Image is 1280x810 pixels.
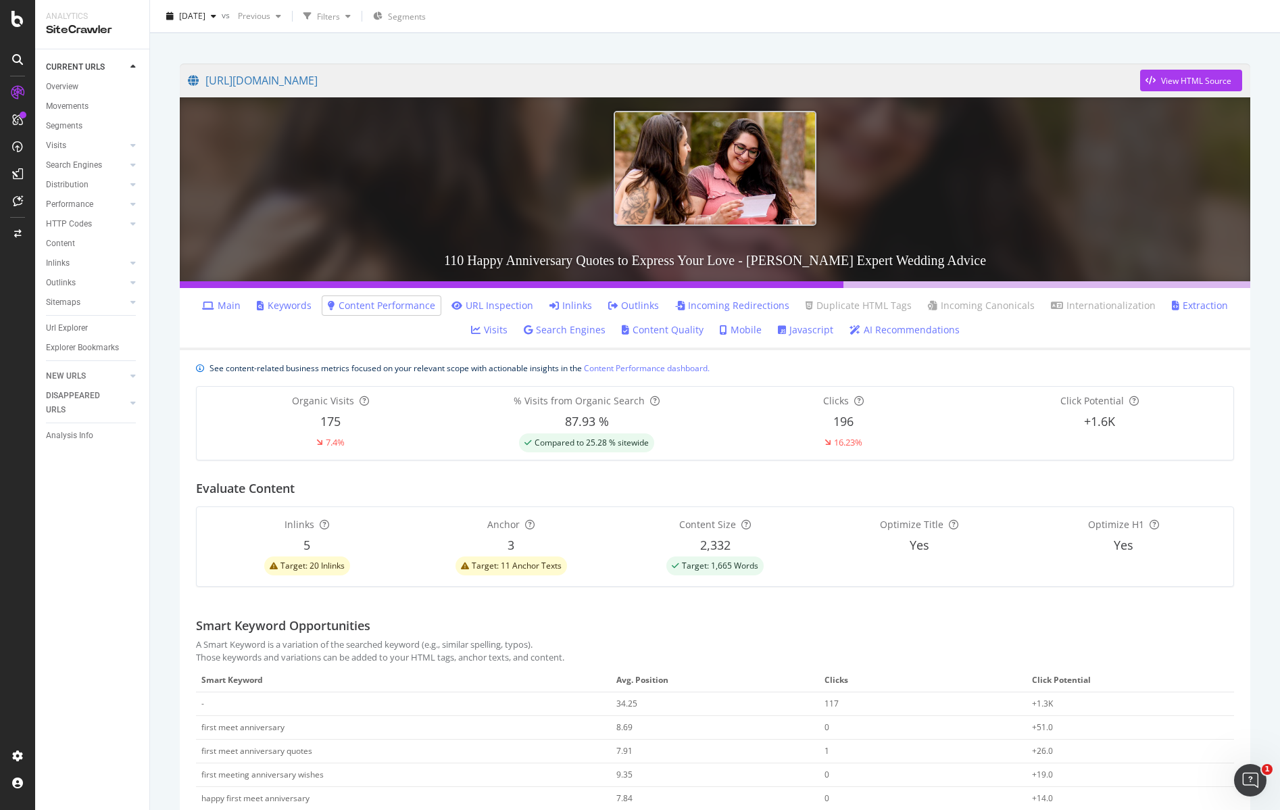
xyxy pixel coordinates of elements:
[46,197,126,212] a: Performance
[1060,394,1124,407] span: Click Potential
[320,413,341,429] span: 175
[614,111,816,226] img: 110 Happy Anniversary Quotes to Express Your Love - Zola Expert Wedding Advice
[46,99,140,114] a: Movements
[778,323,833,337] a: Javascript
[46,139,126,153] a: Visits
[910,537,929,553] span: Yes
[666,556,764,575] div: success label
[210,361,710,375] div: See content-related business metrics focused on your relevant scope with actionable insights in the
[616,745,793,757] div: 7.91
[1114,537,1133,553] span: Yes
[232,10,270,22] span: Previous
[201,674,602,686] span: Smart Keyword
[46,60,126,74] a: CURRENT URLS
[1032,792,1209,805] div: +14.0
[180,239,1250,281] h3: 110 Happy Anniversary Quotes to Express Your Love - [PERSON_NAME] Expert Wedding Advice
[823,394,849,407] span: Clicks
[1032,769,1209,781] div: +19.0
[1172,299,1228,312] a: Extraction
[487,518,520,531] span: Anchor
[317,10,340,22] div: Filters
[616,674,810,686] span: Avg. Position
[514,394,645,407] span: % Visits from Organic Search
[46,217,126,231] a: HTTP Codes
[46,429,93,443] div: Analysis Info
[46,60,105,74] div: CURRENT URLS
[850,323,960,337] a: AI Recommendations
[257,299,312,312] a: Keywords
[201,792,310,805] div: happy first meet anniversary
[1051,299,1156,312] a: Internationalization
[46,256,126,270] a: Inlinks
[824,698,1002,710] div: 117
[46,217,92,231] div: HTTP Codes
[280,562,345,570] span: Target: 20 Inlinks
[622,323,704,337] a: Content Quality
[292,394,354,407] span: Organic Visits
[201,698,566,710] div: -
[46,99,89,114] div: Movements
[928,299,1035,312] a: Incoming Canonicals
[700,537,731,553] span: 2,332
[824,745,1002,757] div: 1
[46,321,140,335] a: Url Explorer
[232,5,287,27] button: Previous
[451,299,533,312] a: URL Inspection
[824,769,1002,781] div: 0
[720,323,762,337] a: Mobile
[616,721,793,734] div: 8.69
[616,698,793,710] div: 34.25
[303,537,310,553] span: 5
[46,119,82,133] div: Segments
[471,323,508,337] a: Visits
[46,237,75,251] div: Content
[196,638,1234,663] div: A Smart Keyword is a variation of the searched keyword (e.g., similar spelling, typos). Those key...
[834,436,862,449] div: 16.23%
[46,369,126,383] a: NEW URLS
[222,9,232,20] span: vs
[179,10,205,22] span: 2025 Sep. 19th
[328,299,435,312] a: Content Performance
[201,745,312,757] div: first meet anniversary quotes
[46,389,126,417] a: DISAPPEARED URLS
[202,299,241,312] a: Main
[880,518,943,531] span: Optimize Title
[368,5,431,27] button: Segments
[46,369,86,383] div: NEW URLS
[285,518,314,531] span: Inlinks
[46,139,66,153] div: Visits
[46,80,78,94] div: Overview
[679,518,736,531] span: Content Size
[46,178,126,192] a: Distribution
[472,562,562,570] span: Target: 11 Anchor Texts
[508,537,514,553] span: 3
[196,619,370,633] h2: Smart Keyword Opportunities
[46,119,140,133] a: Segments
[46,321,88,335] div: Url Explorer
[46,22,139,38] div: SiteCrawler
[46,276,76,290] div: Outlinks
[201,769,324,781] div: first meeting anniversary wishes
[806,299,912,312] a: Duplicate HTML Tags
[46,158,126,172] a: Search Engines
[549,299,592,312] a: Inlinks
[833,413,854,429] span: 196
[46,429,140,443] a: Analysis Info
[46,11,139,22] div: Analytics
[46,276,126,290] a: Outlinks
[201,721,285,734] div: first meet anniversary
[46,389,114,417] div: DISAPPEARED URLS
[1161,75,1231,87] div: View HTML Source
[524,323,606,337] a: Search Engines
[161,5,222,27] button: [DATE]
[1234,764,1266,796] iframe: Intercom live chat
[46,80,140,94] a: Overview
[682,562,758,570] span: Target: 1,665 Words
[326,436,345,449] div: 7.4%
[264,556,350,575] div: warning label
[824,792,1002,805] div: 0
[1032,721,1209,734] div: +51.0
[1140,70,1242,91] button: View HTML Source
[388,11,426,22] span: Segments
[46,256,70,270] div: Inlinks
